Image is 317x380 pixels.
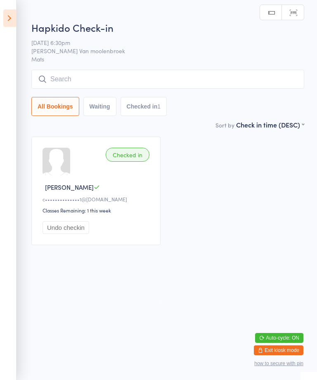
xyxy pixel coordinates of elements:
[255,333,303,343] button: Auto-cycle: ON
[43,196,152,203] div: c••••••••••••••1@[DOMAIN_NAME]
[254,345,303,355] button: Exit kiosk mode
[31,97,79,116] button: All Bookings
[43,221,89,234] button: Undo checkin
[31,47,291,55] span: [PERSON_NAME] Van moolenbroek
[31,70,304,89] input: Search
[215,121,234,129] label: Sort by
[121,97,167,116] button: Checked in1
[31,38,291,47] span: [DATE] 6:30pm
[157,103,161,110] div: 1
[31,21,304,34] h2: Hapkido Check-in
[106,148,149,162] div: Checked in
[254,361,303,366] button: how to secure with pin
[83,97,116,116] button: Waiting
[236,120,304,129] div: Check in time (DESC)
[45,183,94,191] span: [PERSON_NAME]
[43,207,152,214] div: Classes Remaining: 1 this week
[31,55,304,63] span: Mats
